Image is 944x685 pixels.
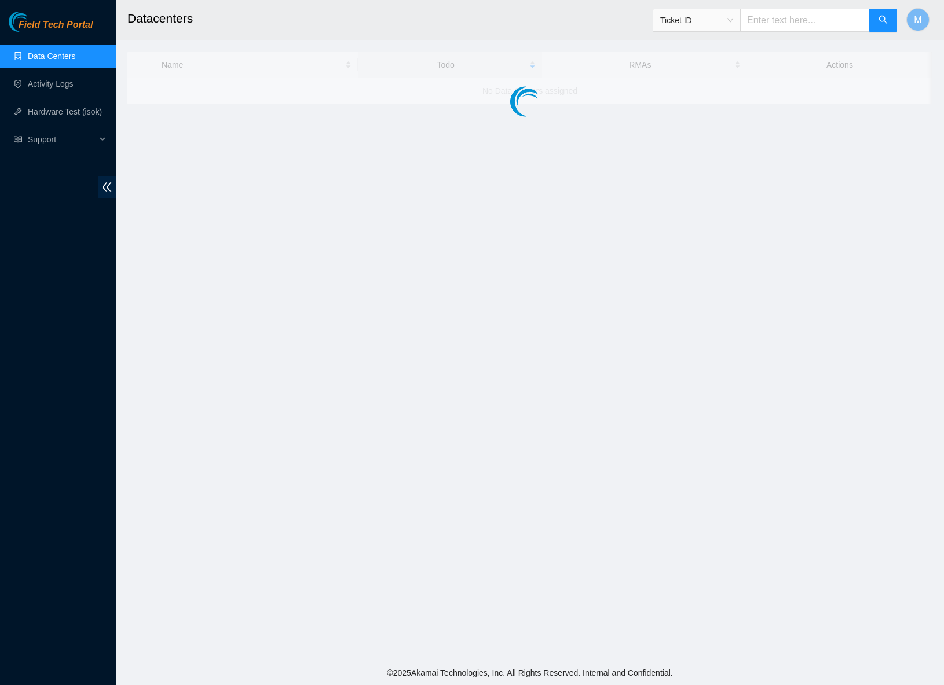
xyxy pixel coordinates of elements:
[14,135,22,143] span: read
[28,107,102,116] a: Hardware Test (isok)
[28,128,96,151] span: Support
[116,661,944,685] footer: © 2025 Akamai Technologies, Inc. All Rights Reserved. Internal and Confidential.
[19,20,93,31] span: Field Tech Portal
[914,13,921,27] span: M
[869,9,897,32] button: search
[98,176,116,198] span: double-left
[28,79,74,89] a: Activity Logs
[740,9,870,32] input: Enter text here...
[879,15,888,26] span: search
[906,8,930,31] button: M
[28,51,75,61] a: Data Centers
[660,12,733,29] span: Ticket ID
[9,21,93,36] a: Akamai TechnologiesField Tech Portal
[9,12,58,32] img: Akamai Technologies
